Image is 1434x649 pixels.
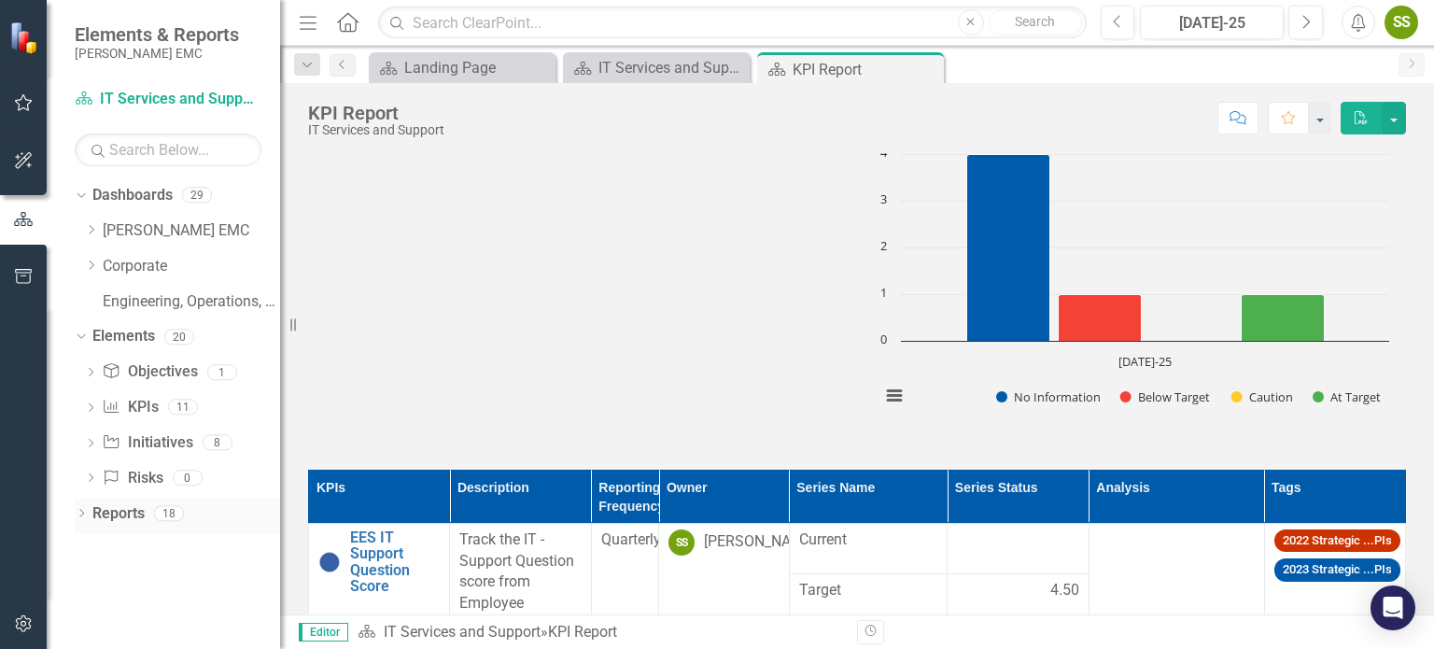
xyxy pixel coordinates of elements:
[668,529,695,556] div: SS
[948,574,1089,626] td: Double-Click to Edit
[299,623,348,642] span: Editor
[793,58,939,81] div: KPI Report
[102,397,158,418] a: KPIs
[384,623,541,641] a: IT Services and Support
[92,503,145,525] a: Reports
[350,529,440,595] a: EES IT Support Question Score
[75,134,261,166] input: Search Below...
[880,190,887,207] text: 3
[182,188,212,204] div: 29
[75,46,239,61] small: [PERSON_NAME] EMC
[75,23,239,46] span: Elements & Reports
[9,21,42,53] img: ClearPoint Strategy
[1118,353,1172,370] text: [DATE]-25
[207,364,237,380] div: 1
[1059,294,1142,341] g: Below Target, bar series 2 of 4 with 1 bar.
[1015,14,1055,29] span: Search
[92,326,155,347] a: Elements
[967,154,1050,341] g: No Information, bar series 1 of 4 with 1 bar.
[404,56,551,79] div: Landing Page
[789,574,948,626] td: Double-Click to Edit
[967,154,1050,341] path: Jul-25, 4. No Information.
[318,551,341,573] img: No Information
[102,468,162,489] a: Risks
[373,56,551,79] a: Landing Page
[1242,294,1325,341] g: At Target, bar series 4 of 4 with 1 bar.
[881,383,907,409] button: View chart menu, Chart
[1242,294,1325,341] path: Jul-25, 1. At Target.
[103,256,280,277] a: Corporate
[1231,388,1292,405] button: Show Caution
[1050,580,1079,601] span: 4.50
[102,432,192,454] a: Initiatives
[1120,388,1211,405] button: Show Below Target
[308,123,444,137] div: IT Services and Support
[598,56,745,79] div: IT Services and Support
[1274,558,1400,582] span: 2023 Strategic ...PIs
[1249,388,1293,405] text: Caution
[1385,6,1418,39] button: SS
[203,435,232,451] div: 8
[1371,586,1415,630] div: Open Intercom Messenger
[880,284,887,301] text: 1
[173,470,203,486] div: 0
[996,388,1100,405] button: Show No Information
[880,237,887,254] text: 2
[871,145,1399,425] svg: Interactive chart
[948,523,1089,574] td: Double-Click to Edit
[880,331,887,347] text: 0
[103,220,280,242] a: [PERSON_NAME] EMC
[704,531,816,553] div: [PERSON_NAME]
[168,400,198,416] div: 11
[92,185,173,206] a: Dashboards
[1140,6,1284,39] button: [DATE]-25
[358,622,843,643] div: »
[1274,529,1400,553] span: 2022 Strategic ...PIs
[601,529,650,551] div: Quarterly
[548,623,617,641] div: KPI Report
[75,89,261,110] a: IT Services and Support
[799,580,938,601] span: Target
[871,145,1406,425] div: Chart. Highcharts interactive chart.
[989,9,1082,35] button: Search
[102,361,197,383] a: Objectives
[789,523,948,574] td: Double-Click to Edit
[308,103,444,123] div: KPI Report
[568,56,745,79] a: IT Services and Support
[799,529,938,551] span: Current
[378,7,1086,39] input: Search ClearPoint...
[164,329,194,345] div: 20
[1059,294,1142,341] path: Jul-25, 1. Below Target.
[154,505,184,521] div: 18
[1313,388,1381,405] button: Show At Target
[103,291,280,313] a: Engineering, Operations, and Technology
[1146,12,1277,35] div: [DATE]-25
